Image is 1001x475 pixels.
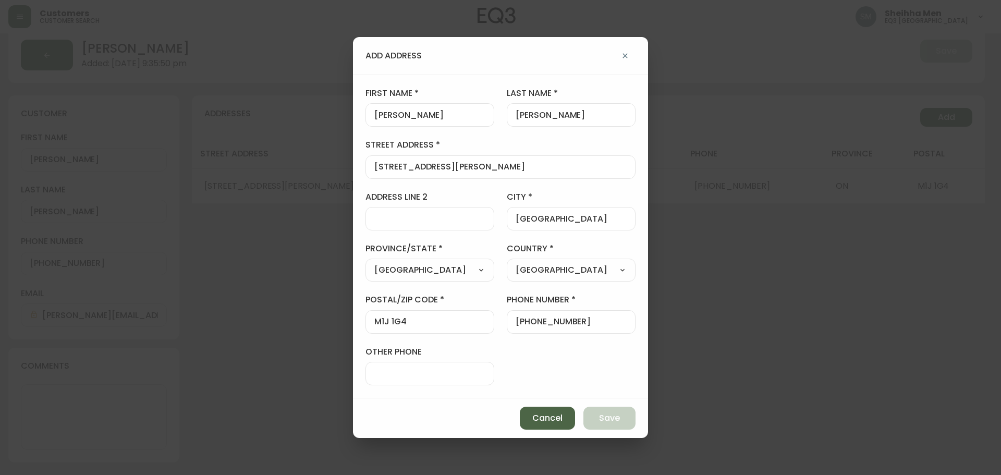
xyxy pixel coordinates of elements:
button: Cancel [520,407,575,430]
label: postal/zip code [365,294,494,306]
h4: add address [365,50,422,62]
label: first name [365,88,494,99]
label: phone number [507,294,636,306]
label: country [507,243,636,254]
span: Cancel [532,412,563,424]
label: street address [365,139,636,151]
label: other phone [365,346,494,358]
label: province/state [365,243,494,254]
label: last name [507,88,636,99]
label: address line 2 [365,191,494,203]
label: city [507,191,636,203]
